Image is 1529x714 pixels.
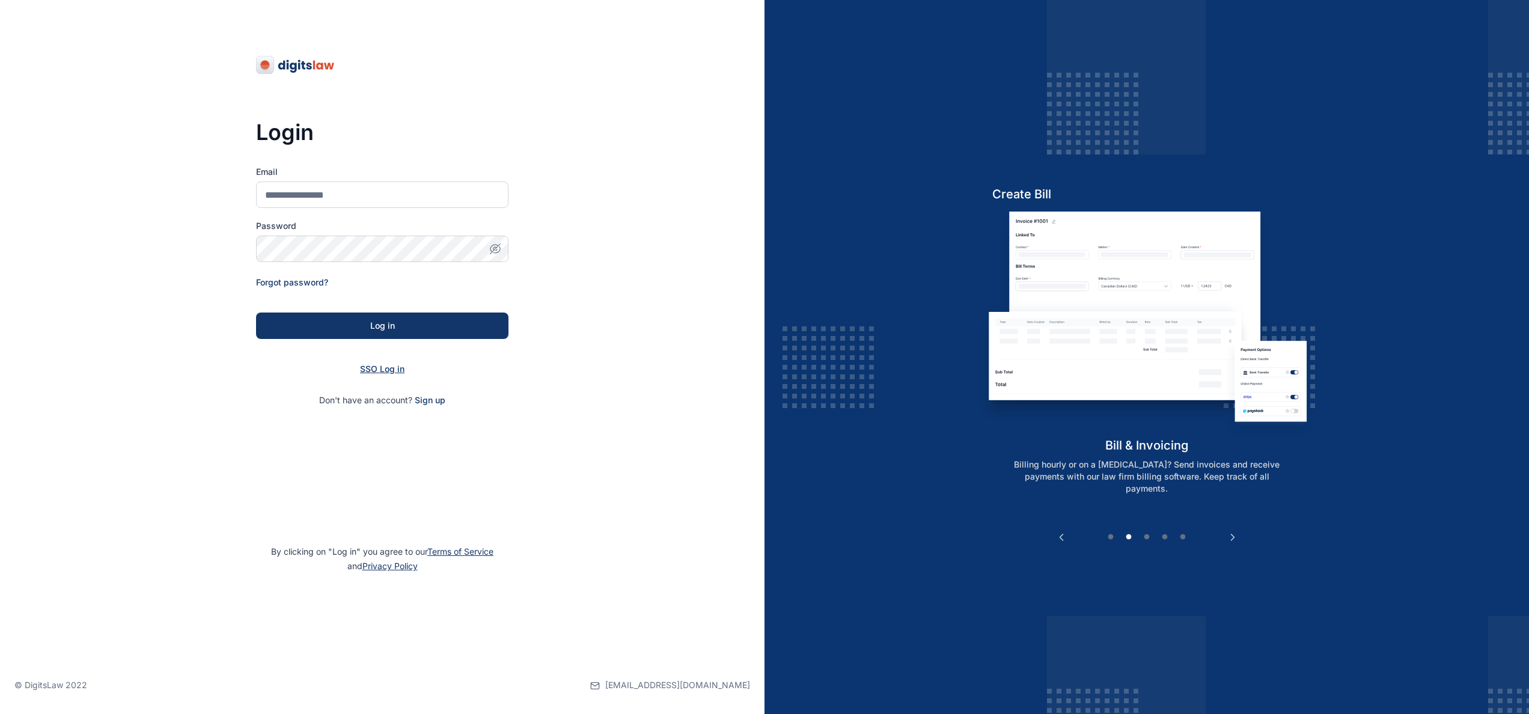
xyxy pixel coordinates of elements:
p: Billing hourly or on a [MEDICAL_DATA]? Send invoices and receive payments with our law firm billi... [993,459,1301,495]
a: Sign up [415,395,445,405]
span: and [347,561,418,571]
p: Don't have an account? [256,394,508,406]
a: SSO Log in [360,364,404,374]
label: Email [256,166,508,178]
span: [EMAIL_ADDRESS][DOMAIN_NAME] [605,679,750,691]
p: By clicking on "Log in" you agree to our [14,545,750,573]
button: Log in [256,313,508,339]
h3: Login [256,120,508,144]
button: 3 [1141,531,1153,543]
a: Privacy Policy [362,561,418,571]
button: 5 [1177,531,1189,543]
a: [EMAIL_ADDRESS][DOMAIN_NAME] [590,656,750,714]
h5: bill & invoicing [980,437,1314,454]
span: Sign up [415,394,445,406]
img: bill-and-invoicin [980,212,1314,437]
a: Terms of Service [427,546,493,557]
label: Password [256,220,508,232]
img: digitslaw-logo [256,55,335,75]
h5: Create Bill [980,186,1314,203]
button: 2 [1123,531,1135,543]
button: 4 [1159,531,1171,543]
button: Next [1227,531,1239,543]
button: Previous [1055,531,1067,543]
a: Forgot password? [256,277,328,287]
div: Log in [275,320,489,332]
p: © DigitsLaw 2022 [14,679,87,691]
button: 1 [1105,531,1117,543]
